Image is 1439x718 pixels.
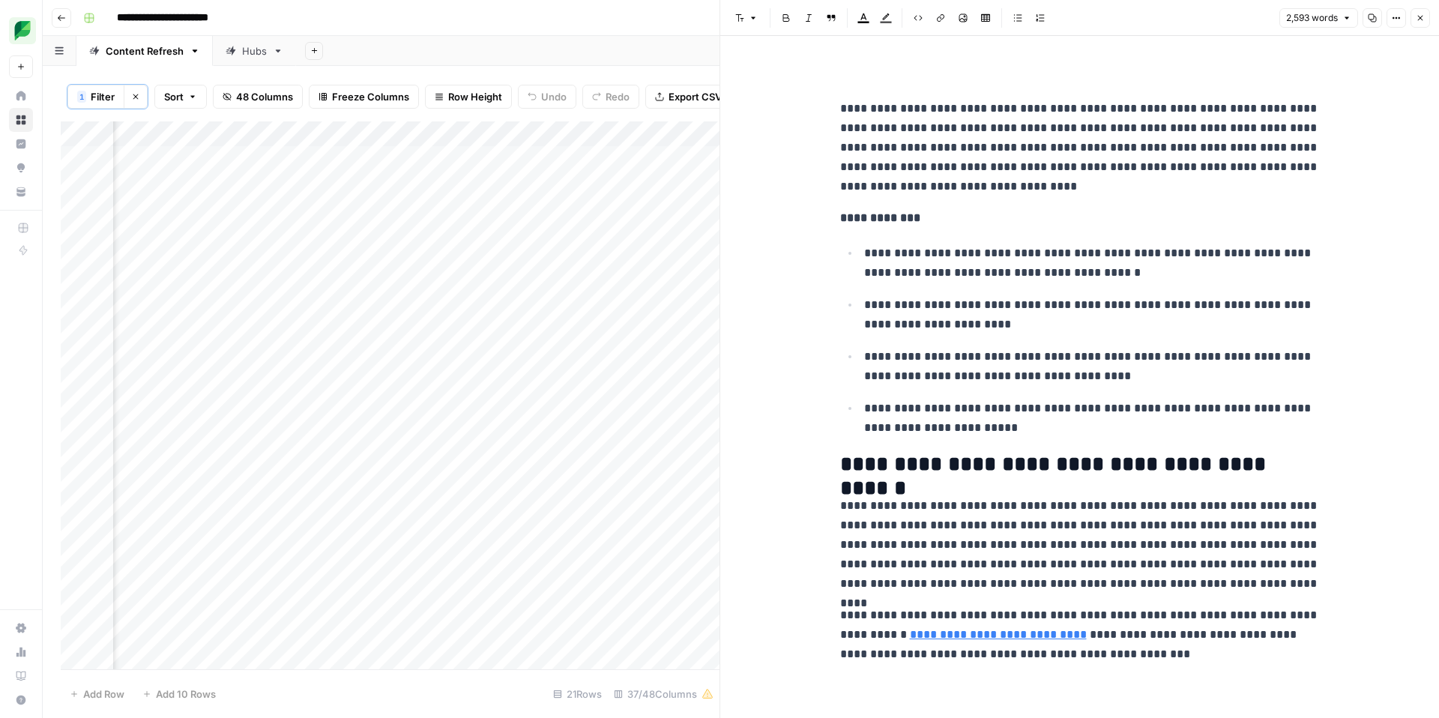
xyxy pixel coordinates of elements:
[606,89,630,104] span: Redo
[133,682,225,706] button: Add 10 Rows
[332,89,409,104] span: Freeze Columns
[79,91,84,103] span: 1
[608,682,719,706] div: 37/48 Columns
[9,108,33,132] a: Browse
[448,89,502,104] span: Row Height
[645,85,731,109] button: Export CSV
[91,89,115,104] span: Filter
[164,89,184,104] span: Sort
[9,132,33,156] a: Insights
[425,85,512,109] button: Row Height
[83,687,124,702] span: Add Row
[9,12,33,49] button: Workspace: SproutSocial
[518,85,576,109] button: Undo
[154,85,207,109] button: Sort
[106,43,184,58] div: Content Refresh
[669,89,722,104] span: Export CSV
[9,156,33,180] a: Opportunities
[582,85,639,109] button: Redo
[213,85,303,109] button: 48 Columns
[9,640,33,664] a: Usage
[77,91,86,103] div: 1
[9,17,36,44] img: SproutSocial Logo
[9,180,33,204] a: Your Data
[1279,8,1358,28] button: 2,593 words
[67,85,124,109] button: 1Filter
[9,688,33,712] button: Help + Support
[1286,11,1338,25] span: 2,593 words
[213,36,296,66] a: Hubs
[156,687,216,702] span: Add 10 Rows
[309,85,419,109] button: Freeze Columns
[9,616,33,640] a: Settings
[547,682,608,706] div: 21 Rows
[9,664,33,688] a: Learning Hub
[61,682,133,706] button: Add Row
[76,36,213,66] a: Content Refresh
[236,89,293,104] span: 48 Columns
[541,89,567,104] span: Undo
[242,43,267,58] div: Hubs
[9,84,33,108] a: Home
